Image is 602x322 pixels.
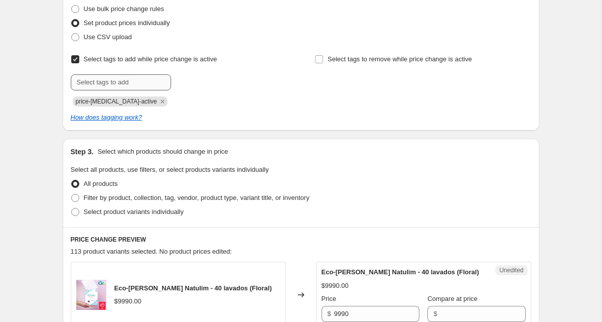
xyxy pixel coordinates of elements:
[322,281,349,291] div: $9990.00
[76,98,157,105] span: price-change-job-active
[84,19,170,27] span: Set product prices individually
[71,236,531,244] h6: PRICE CHANGE PREVIEW
[71,248,232,255] span: 113 product variants selected. No product prices edited:
[84,180,118,187] span: All products
[328,55,472,63] span: Select tags to remove while price change is active
[71,114,142,121] a: How does tagging work?
[84,208,184,216] span: Select product variants individually
[433,310,437,317] span: $
[84,33,132,41] span: Use CSV upload
[84,55,217,63] span: Select tags to add while price change is active
[322,295,337,302] span: Price
[84,5,164,13] span: Use bulk price change rules
[71,74,171,90] input: Select tags to add
[71,147,94,157] h2: Step 3.
[84,194,310,201] span: Filter by product, collection, tag, vendor, product type, variant title, or inventory
[71,166,269,173] span: Select all products, use filters, or select products variants individually
[322,268,479,276] span: Eco-[PERSON_NAME] Natulim - 40 lavados (Floral)
[499,266,523,274] span: Unedited
[97,147,228,157] p: Select which products should change in price
[427,295,478,302] span: Compare at price
[76,280,106,310] img: shopify_1080_floral_80x.jpg
[114,296,141,306] div: $9990.00
[328,310,331,317] span: $
[114,284,272,292] span: Eco-[PERSON_NAME] Natulim - 40 lavados (Floral)
[158,97,167,106] button: Remove price-change-job-active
